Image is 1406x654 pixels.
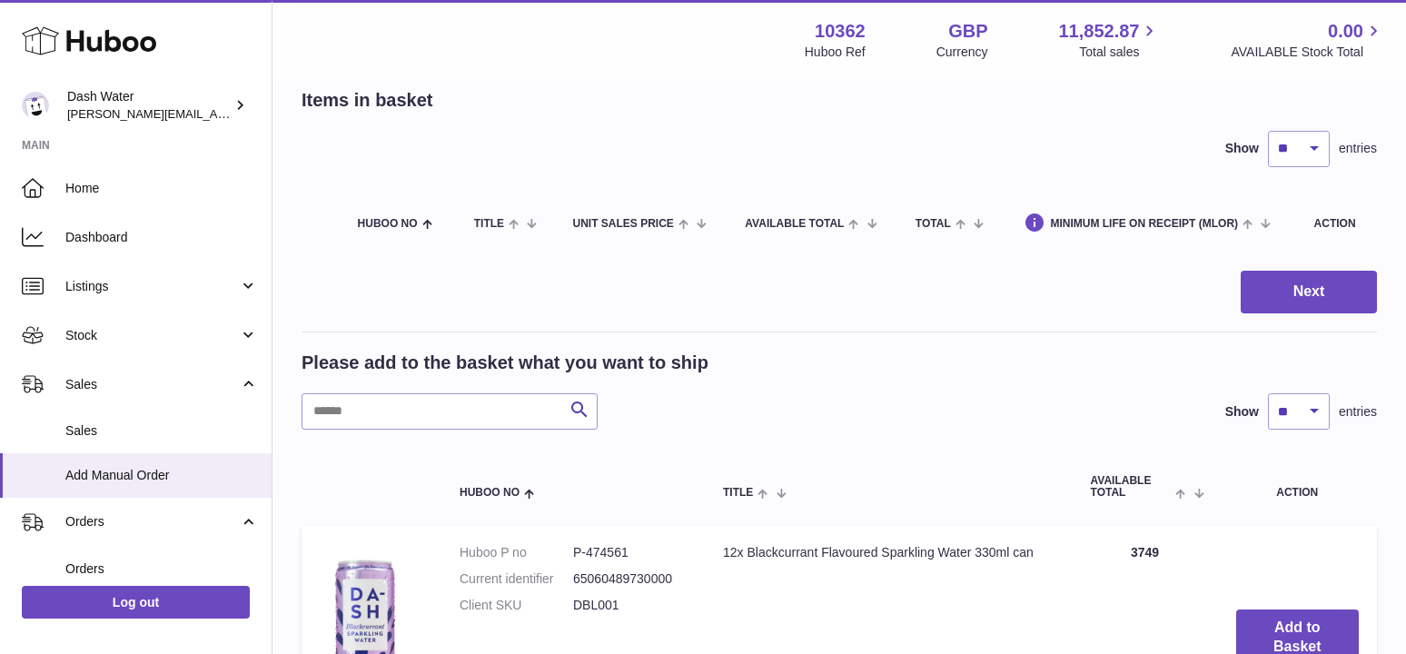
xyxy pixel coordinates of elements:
[815,19,866,44] strong: 10362
[302,88,433,113] h2: Items in basket
[1225,403,1259,421] label: Show
[67,106,364,121] span: [PERSON_NAME][EMAIL_ADDRESS][DOMAIN_NAME]
[936,44,988,61] div: Currency
[745,218,844,230] span: AVAILABLE Total
[1050,218,1238,230] span: Minimum Life On Receipt (MLOR)
[65,560,258,578] span: Orders
[916,218,951,230] span: Total
[1091,475,1172,499] span: AVAILABLE Total
[1225,140,1259,157] label: Show
[1058,19,1139,44] span: 11,852.87
[1339,140,1377,157] span: entries
[67,88,231,123] div: Dash Water
[22,92,49,119] img: james@dash-water.com
[1079,44,1160,61] span: Total sales
[460,544,573,561] dt: Huboo P no
[1231,19,1384,61] a: 0.00 AVAILABLE Stock Total
[65,229,258,246] span: Dashboard
[1231,44,1384,61] span: AVAILABLE Stock Total
[460,487,520,499] span: Huboo no
[573,570,687,588] dd: 65060489730000
[65,180,258,197] span: Home
[474,218,504,230] span: Title
[805,44,866,61] div: Huboo Ref
[65,513,239,530] span: Orders
[1218,457,1377,517] th: Action
[573,544,687,561] dd: P-474561
[573,597,687,614] dd: DBL001
[1314,218,1359,230] div: Action
[1058,19,1160,61] a: 11,852.87 Total sales
[65,422,258,440] span: Sales
[460,597,573,614] dt: Client SKU
[22,586,250,619] a: Log out
[65,467,258,484] span: Add Manual Order
[1328,19,1363,44] span: 0.00
[723,487,753,499] span: Title
[1241,271,1377,313] button: Next
[1339,403,1377,421] span: entries
[302,351,708,375] h2: Please add to the basket what you want to ship
[65,278,239,295] span: Listings
[460,570,573,588] dt: Current identifier
[65,376,239,393] span: Sales
[572,218,673,230] span: Unit Sales Price
[358,218,418,230] span: Huboo no
[948,19,987,44] strong: GBP
[65,327,239,344] span: Stock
